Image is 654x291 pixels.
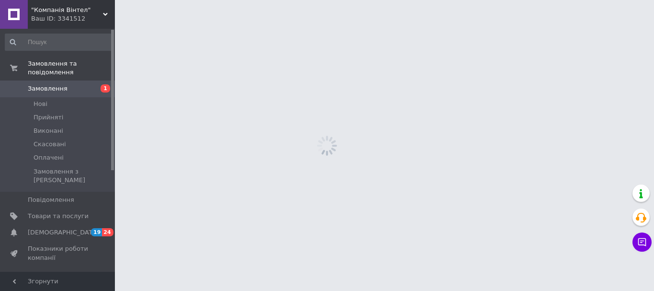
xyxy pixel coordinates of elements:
[28,244,89,262] span: Показники роботи компанії
[28,212,89,221] span: Товари та послуги
[34,140,66,149] span: Скасовані
[34,113,63,122] span: Прийняті
[34,153,64,162] span: Оплачені
[102,228,113,236] span: 24
[5,34,113,51] input: Пошук
[34,100,47,108] span: Нові
[28,59,115,77] span: Замовлення та повідомлення
[28,270,89,287] span: Панель управління
[28,228,99,237] span: [DEMOGRAPHIC_DATA]
[34,167,112,185] span: Замовлення з [PERSON_NAME]
[34,127,63,135] span: Виконані
[101,84,110,93] span: 1
[28,84,68,93] span: Замовлення
[28,196,74,204] span: Повідомлення
[91,228,102,236] span: 19
[31,14,115,23] div: Ваш ID: 3341512
[31,6,103,14] span: "Компанія Вінтел"
[632,233,652,252] button: Чат з покупцем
